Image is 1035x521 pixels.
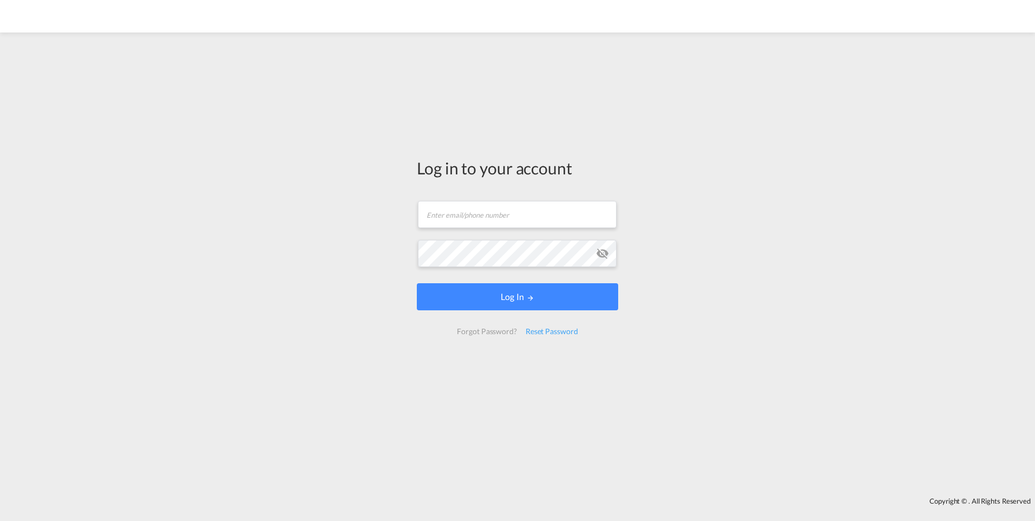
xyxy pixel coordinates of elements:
[418,201,617,228] input: Enter email/phone number
[521,322,582,341] div: Reset Password
[417,157,618,179] div: Log in to your account
[596,247,609,260] md-icon: icon-eye-off
[453,322,521,341] div: Forgot Password?
[417,283,618,310] button: LOGIN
